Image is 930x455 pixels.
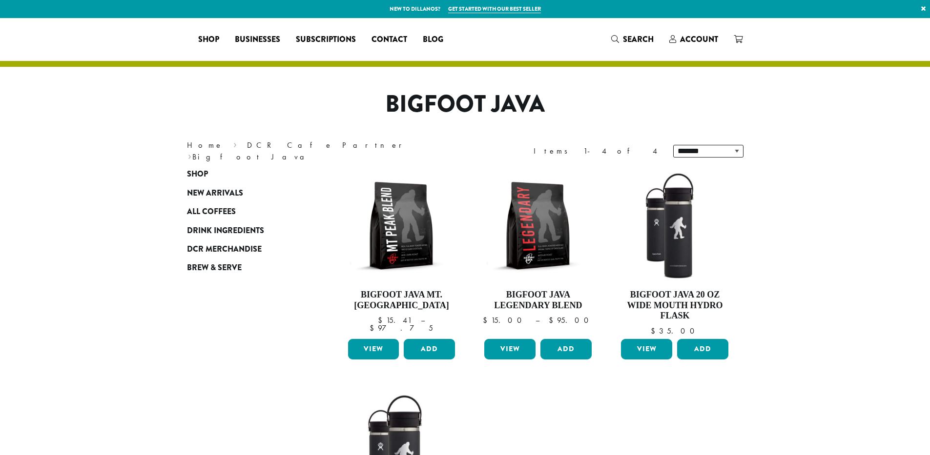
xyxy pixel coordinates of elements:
span: $ [378,315,386,325]
img: BFJ_Legendary_12oz-300x300.png [482,170,594,282]
bdi: 15.00 [483,315,526,325]
a: View [348,339,399,359]
a: Get started with our best seller [448,5,541,13]
bdi: 95.00 [549,315,593,325]
span: Blog [423,34,443,46]
a: Brew & Serve [187,258,304,277]
span: – [536,315,539,325]
span: $ [549,315,557,325]
button: Add [404,339,455,359]
h4: Bigfoot Java 20 oz Wide Mouth Hydro Flask [619,290,731,321]
img: LO2867-BFJ-Hydro-Flask-20oz-WM-wFlex-Sip-Lid-Black-300x300.jpg [619,170,731,282]
img: BFJ_MtPeak_12oz-300x300.png [345,170,457,282]
button: Add [677,339,728,359]
span: Shop [198,34,219,46]
a: Bigfoot Java 20 oz Wide Mouth Hydro Flask $35.00 [619,170,731,335]
h1: Bigfoot Java [180,90,751,119]
a: View [484,339,536,359]
a: New Arrivals [187,184,304,202]
a: All Coffees [187,202,304,221]
bdi: 97.75 [370,323,433,333]
span: $ [370,323,378,333]
a: Bigfoot Java Mt. [GEOGRAPHIC_DATA] [346,170,458,335]
span: – [421,315,425,325]
span: Contact [372,34,407,46]
span: $ [483,315,491,325]
span: Subscriptions [296,34,356,46]
span: Brew & Serve [187,262,242,274]
span: Shop [187,168,208,180]
span: › [233,136,237,151]
span: Search [623,34,654,45]
a: DCR Cafe Partner [247,140,409,150]
span: All Coffees [187,206,236,218]
a: DCR Merchandise [187,240,304,258]
span: Drink Ingredients [187,225,264,237]
a: View [621,339,672,359]
nav: Breadcrumb [187,139,451,163]
a: Shop [190,32,227,47]
span: New Arrivals [187,187,243,199]
h4: Bigfoot Java Legendary Blend [482,290,594,311]
div: Items 1-4 of 4 [534,145,659,157]
button: Add [540,339,592,359]
span: $ [651,326,659,336]
a: Bigfoot Java Legendary Blend [482,170,594,335]
a: Drink Ingredients [187,221,304,239]
bdi: 15.41 [378,315,412,325]
span: › [188,148,191,163]
h4: Bigfoot Java Mt. [GEOGRAPHIC_DATA] [346,290,458,311]
a: Search [603,31,661,47]
a: Shop [187,165,304,183]
a: Home [187,140,223,150]
span: Account [680,34,718,45]
span: DCR Merchandise [187,243,262,256]
bdi: 35.00 [651,326,699,336]
span: Businesses [235,34,280,46]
